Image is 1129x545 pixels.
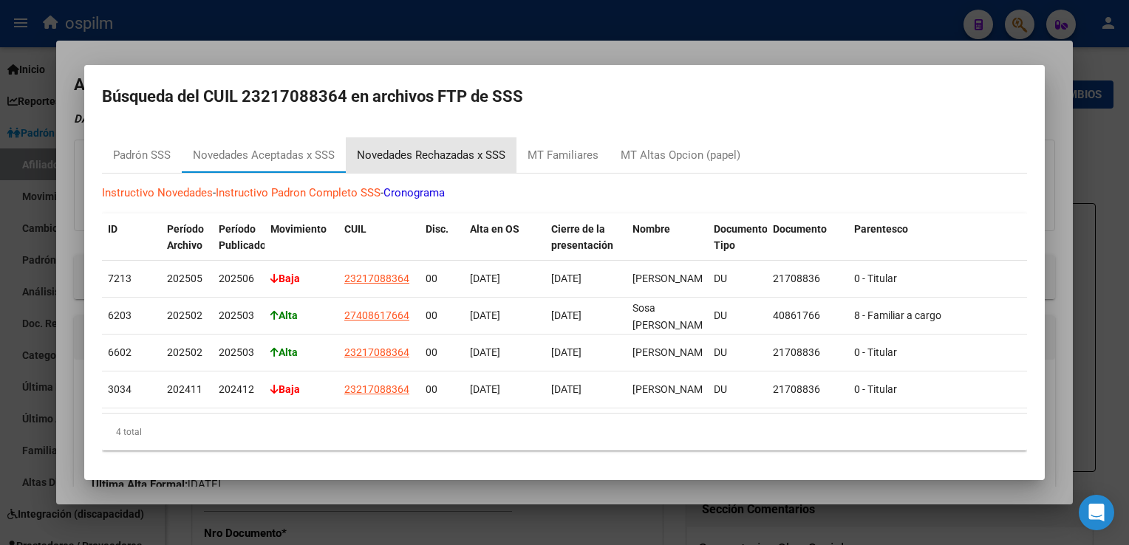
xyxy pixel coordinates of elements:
[383,186,445,199] a: Cronograma
[470,346,500,358] span: [DATE]
[632,223,670,235] span: Nombre
[161,213,213,278] datatable-header-cell: Período Archivo
[219,272,254,284] span: 202506
[470,223,519,235] span: Alta en OS
[848,213,1026,278] datatable-header-cell: Parentesco
[551,383,581,395] span: [DATE]
[773,270,842,287] div: 21708836
[708,213,767,278] datatable-header-cell: Documento Tipo
[426,223,448,235] span: Disc.
[108,272,132,284] span: 7213
[167,383,202,395] span: 202411
[213,213,265,278] datatable-header-cell: Período Publicado
[426,344,458,361] div: 00
[420,213,464,278] datatable-header-cell: Disc.
[551,272,581,284] span: [DATE]
[714,223,768,252] span: Documento Tipo
[470,309,500,321] span: [DATE]
[167,272,202,284] span: 202505
[113,147,171,164] div: Padrón SSS
[551,309,581,321] span: [DATE]
[108,309,132,321] span: 6203
[854,383,897,395] span: 0 - Titular
[219,383,254,395] span: 202412
[344,309,409,321] span: 27408617664
[193,147,335,164] div: Novedades Aceptadas x SSS
[102,186,213,199] a: Instructivo Novedades
[167,309,202,321] span: 202502
[632,383,712,395] span: [PERSON_NAME]
[344,272,409,284] span: 23217088364
[632,346,712,358] span: [PERSON_NAME]
[270,223,327,235] span: Movimiento
[1079,495,1114,530] div: Open Intercom Messenger
[621,147,740,164] div: MT Altas Opcion (papel)
[426,381,458,398] div: 00
[773,307,842,324] div: 40861766
[108,383,132,395] span: 3034
[344,383,409,395] span: 23217088364
[714,270,761,287] div: DU
[470,383,500,395] span: [DATE]
[344,346,409,358] span: 23217088364
[528,147,598,164] div: MT Familiares
[270,272,300,284] strong: Baja
[219,223,266,252] span: Período Publicado
[102,213,161,278] datatable-header-cell: ID
[551,346,581,358] span: [DATE]
[632,272,712,284] span: [PERSON_NAME]
[270,309,298,321] strong: Alta
[714,307,761,324] div: DU
[545,213,627,278] datatable-header-cell: Cierre de la presentación
[102,83,1027,111] h2: Búsqueda del CUIL 23217088364 en archivos FTP de SSS
[767,213,848,278] datatable-header-cell: Documento
[102,414,1027,450] div: 4 total
[108,346,132,358] span: 6602
[167,223,204,252] span: Período Archivo
[167,346,202,358] span: 202502
[270,383,300,395] strong: Baja
[344,223,366,235] span: CUIL
[632,302,712,348] span: Sosa [PERSON_NAME] De Los Milag
[216,186,381,199] a: Instructivo Padron Completo SSS
[627,213,708,278] datatable-header-cell: Nombre
[551,223,613,252] span: Cierre de la presentación
[426,307,458,324] div: 00
[357,147,505,164] div: Novedades Rechazadas x SSS
[464,213,545,278] datatable-header-cell: Alta en OS
[108,223,117,235] span: ID
[338,213,420,278] datatable-header-cell: CUIL
[854,309,941,321] span: 8 - Familiar a cargo
[270,346,298,358] strong: Alta
[714,381,761,398] div: DU
[265,213,338,278] datatable-header-cell: Movimiento
[854,272,897,284] span: 0 - Titular
[773,381,842,398] div: 21708836
[426,270,458,287] div: 00
[470,272,500,284] span: [DATE]
[219,346,254,358] span: 202503
[102,185,1027,202] p: - -
[854,223,908,235] span: Parentesco
[714,344,761,361] div: DU
[854,346,897,358] span: 0 - Titular
[773,223,827,235] span: Documento
[773,344,842,361] div: 21708836
[219,309,254,321] span: 202503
